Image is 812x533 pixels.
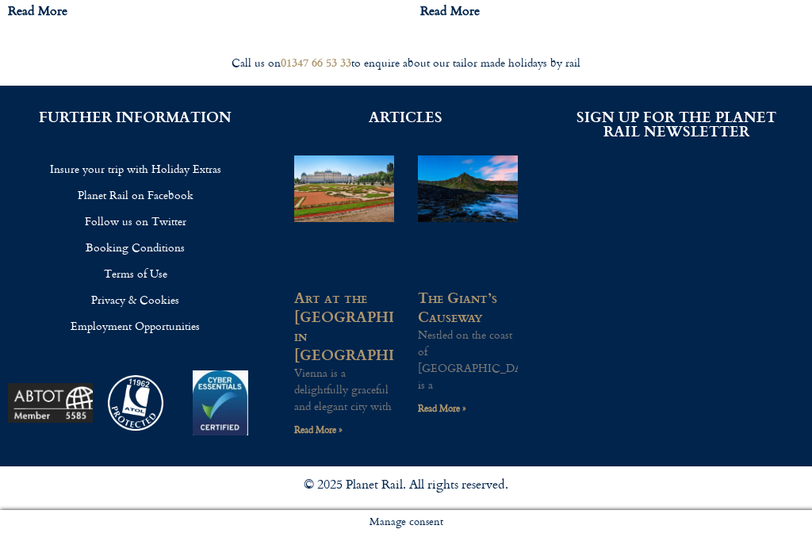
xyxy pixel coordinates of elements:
[8,1,67,20] a: Read more about Website Privacy & Cookies
[24,109,247,124] h2: FURTHER INFORMATION
[24,286,247,313] a: Privacy & Cookies
[281,54,351,71] a: 01347 66 53 33
[24,234,247,260] a: Booking Conditions
[565,109,788,138] h2: SIGN UP FOR THE PLANET RAIL NEWSLETTER
[418,286,497,327] a: The Giant’s Causeway
[24,260,247,286] a: Terms of Use
[294,109,517,124] h2: ARTICLES
[24,155,247,339] nav: Menu
[370,513,443,529] span: Manage consent
[8,474,804,495] p: © 2025 Planet Rail. All rights reserved.
[8,56,804,71] div: Call us on to enquire about our tailor made holidays by rail
[24,208,247,234] a: Follow us on Twitter
[420,1,480,20] a: Read more about Terms of Use
[294,286,459,365] a: Art at the [GEOGRAPHIC_DATA] in [GEOGRAPHIC_DATA]
[294,422,343,437] a: Read more about Art at the Belvedere Palace in Vienna
[294,364,394,414] p: Vienna is a delightfully graceful and elegant city with
[24,155,247,182] a: Insure your trip with Holiday Extras
[24,313,247,339] a: Employment Opportunities
[418,326,518,393] p: Nestled on the coast of [GEOGRAPHIC_DATA] is a
[418,401,466,416] a: Read more about The Giant’s Causeway
[24,182,247,208] a: Planet Rail on Facebook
